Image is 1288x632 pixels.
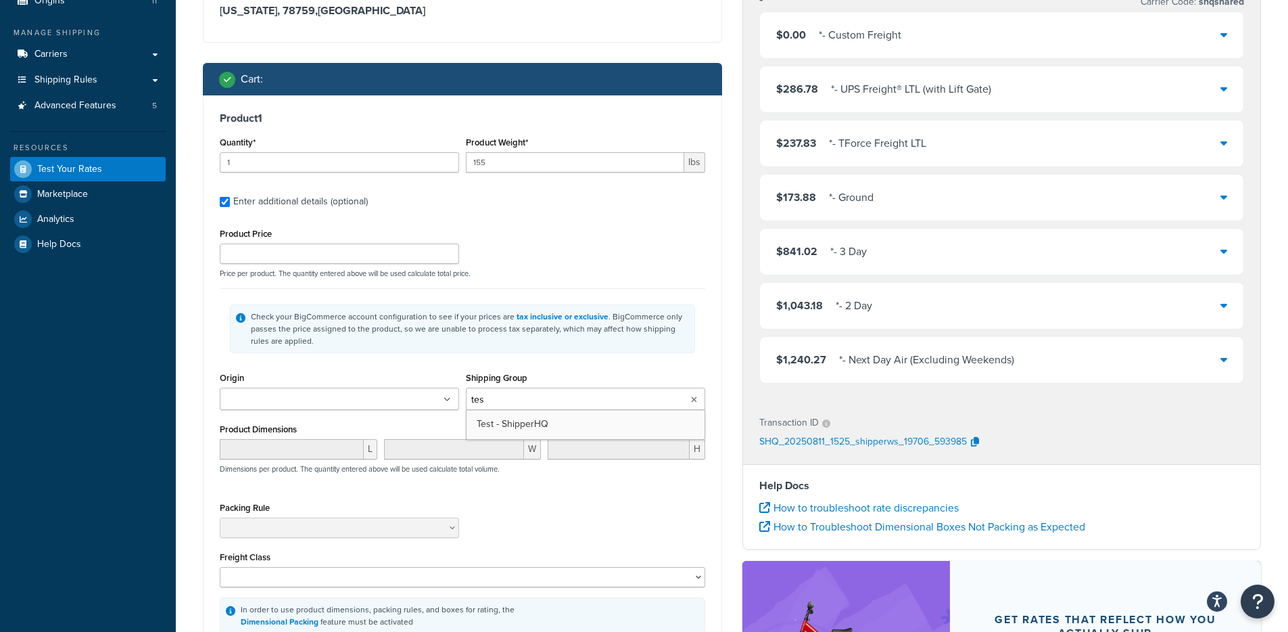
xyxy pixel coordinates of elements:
[34,74,97,86] span: Shipping Rules
[233,192,368,211] div: Enter additional details (optional)
[10,157,166,181] a: Test Your Rates
[10,27,166,39] div: Manage Shipping
[466,137,528,148] label: Product Weight*
[819,26,901,45] div: * - Custom Freight
[10,142,166,154] div: Resources
[684,152,705,173] span: lbs
[34,49,68,60] span: Carriers
[220,424,297,434] label: Product Dimensions
[477,417,548,431] span: Test - ShipperHQ
[10,182,166,206] a: Marketplace
[10,68,166,93] a: Shipping Rules
[517,311,609,323] a: tax inclusive or exclusive
[37,214,74,225] span: Analytics
[829,134,926,153] div: * - TForce Freight LTL
[466,152,684,173] input: 0.00
[776,244,817,259] span: $841.02
[759,478,1245,494] h4: Help Docs
[759,500,959,516] a: How to troubleshoot rate discrepancies
[220,137,256,148] label: Quantity*
[34,100,116,112] span: Advanced Features
[220,552,270,562] label: Freight Class
[829,188,874,207] div: * - Ground
[831,80,991,99] div: * - UPS Freight® LTL (with Lift Gate)
[759,413,819,432] p: Transaction ID
[241,73,263,85] h2: Cart :
[839,351,1014,369] div: * - Next Day Air (Excluding Weekends)
[10,42,166,67] a: Carriers
[220,4,705,18] h3: [US_STATE], 78759 , [GEOGRAPHIC_DATA]
[152,100,157,112] span: 5
[220,112,705,125] h3: Product 1
[466,373,527,383] label: Shipping Group
[467,409,705,439] a: Test - ShipperHQ
[251,311,689,347] div: Check your BigCommerce account configuration to see if your prices are . BigCommerce only passes ...
[776,189,816,205] span: $173.88
[776,27,806,43] span: $0.00
[1241,585,1274,618] button: Open Resource Center
[241,604,515,628] div: In order to use product dimensions, packing rules, and boxes for rating, the feature must be acti...
[216,269,709,278] p: Price per product. The quantity entered above will be used calculate total price.
[10,93,166,118] a: Advanced Features5
[220,152,459,173] input: 0.0
[776,298,823,313] span: $1,043.18
[37,164,102,175] span: Test Your Rates
[220,197,230,207] input: Enter additional details (optional)
[10,232,166,256] a: Help Docs
[759,432,967,453] p: SHQ_20250811_1525_shipperws_19706_593985
[776,352,826,367] span: $1,240.27
[524,439,541,459] span: W
[241,616,318,628] a: Dimensional Packing
[220,503,270,513] label: Packing Rule
[776,81,818,97] span: $286.78
[10,207,166,231] a: Analytics
[830,242,867,261] div: * - 3 Day
[37,189,88,200] span: Marketplace
[220,229,272,239] label: Product Price
[759,519,1085,535] a: How to Troubleshoot Dimensional Boxes Not Packing as Expected
[690,439,705,459] span: H
[216,464,500,474] p: Dimensions per product. The quantity entered above will be used calculate total volume.
[10,93,166,118] li: Advanced Features
[776,135,816,151] span: $237.83
[364,439,377,459] span: L
[220,373,244,383] label: Origin
[836,296,872,315] div: * - 2 Day
[37,239,81,250] span: Help Docs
